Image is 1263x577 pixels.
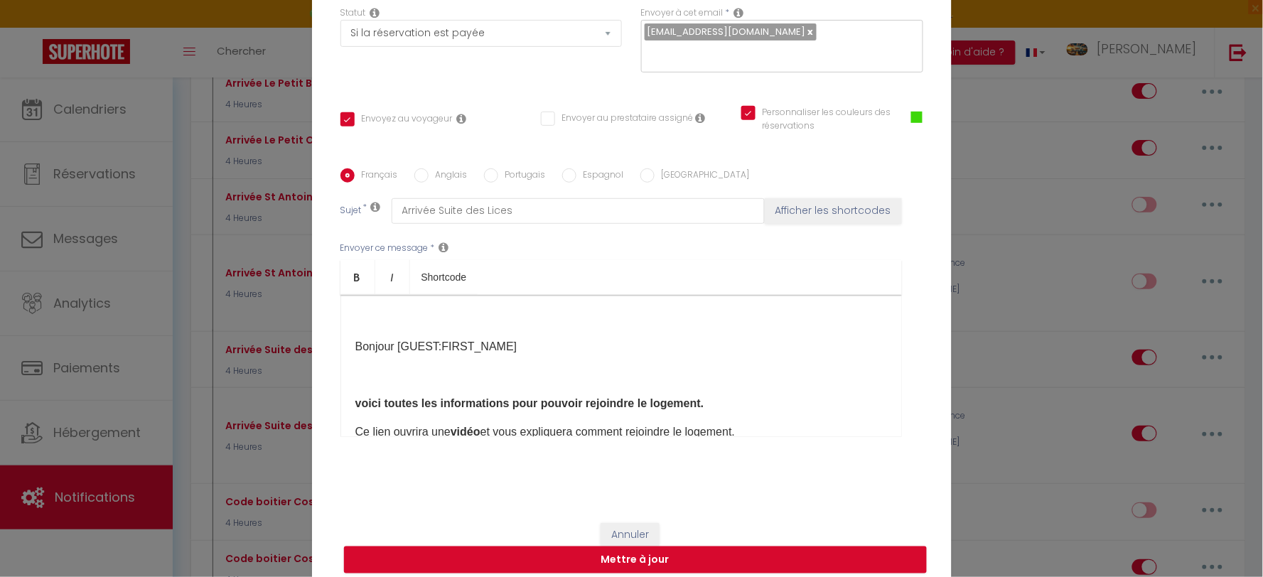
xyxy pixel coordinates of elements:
[355,338,887,355] p: Bonjour [GUEST:FIRST_NAME]​
[340,6,366,20] label: Statut
[457,113,467,124] i: Envoyer au voyageur
[696,112,706,124] i: Envoyer au prestataire si il est assigné
[451,426,480,438] strong: vidéo
[11,6,54,48] button: Ouvrir le widget de chat LiveChat
[371,201,381,212] i: Subject
[355,397,704,409] strong: voici toutes les informations pour pouvoir rejoindre le logement.
[375,260,410,294] a: Italic
[340,242,429,255] label: Envoyer ce message
[647,25,806,38] span: [EMAIL_ADDRESS][DOMAIN_NAME]
[439,242,449,253] i: Message
[601,523,660,547] button: Annuler
[410,260,478,294] a: Shortcode
[344,546,927,573] button: Mettre à jour
[355,310,887,327] p: ​
[498,168,546,184] label: Portugais
[340,260,375,294] a: Bold
[641,6,724,20] label: Envoyer à cet email
[355,168,398,184] label: Français
[429,168,468,184] label: Anglais
[370,7,380,18] i: Booking status
[340,204,362,219] label: Sujet
[765,198,902,224] button: Afficher les shortcodes
[576,168,624,184] label: Espagnol
[355,112,453,128] label: Envoyez au voyageur
[355,424,887,441] p: Ce lien ouvrira une et vous expliquera comment rejoindre le logement.
[734,7,744,18] i: Recipient
[655,168,750,184] label: [GEOGRAPHIC_DATA]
